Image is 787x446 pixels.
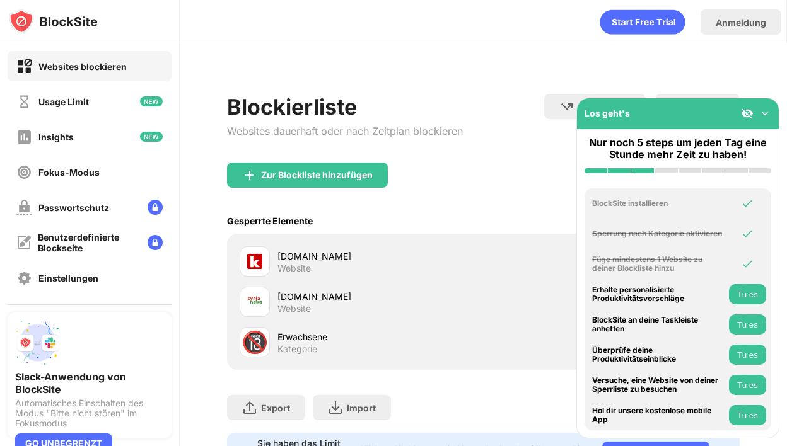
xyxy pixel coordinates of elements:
img: block-on.svg [16,59,32,74]
img: omni-check.svg [741,227,754,240]
div: Benutzerdefinierte Blockseite [38,232,137,253]
div: Hol dir unsere kostenlose mobile App [592,406,726,425]
div: Automatisches Einschalten des Modus "Bitte nicht stören" im Fokusmodus [15,398,164,428]
img: insights-off.svg [16,129,32,145]
div: Gesperrte Elemente [227,215,313,226]
div: Versuche, eine Website von deiner Sperrliste zu besuchen [592,376,726,394]
button: Tu es [729,314,766,334]
div: Einstellungen [38,273,98,283]
div: Erwachsene [277,330,484,343]
div: Anmeldung [716,17,766,28]
div: Los geht's [585,108,630,118]
img: omni-check.svg [741,258,754,270]
img: time-usage-off.svg [16,94,32,110]
div: Websites dauerhaft oder nach Zeitplan blockieren [227,125,463,137]
div: Zur Blockliste hinzufügen [261,170,373,180]
img: new-icon.svg [140,96,163,106]
img: omni-check.svg [741,197,754,210]
div: Kategorie [277,343,317,355]
img: favicons [247,294,262,309]
div: BlockSite an deine Taskleiste anheften [592,316,726,334]
div: 🔞 [242,329,268,355]
img: favicons [247,254,262,269]
img: password-protection-off.svg [16,200,32,215]
div: BlockSite installieren [592,199,726,208]
img: logo-blocksite.svg [9,9,98,34]
button: Tu es [729,284,766,304]
div: Überprüfe deine Produktivitätseinblicke [592,346,726,364]
img: lock-menu.svg [148,235,163,250]
img: new-icon.svg [140,132,163,142]
button: Tu es [729,375,766,395]
div: Passwortschutz [38,202,109,213]
div: [DOMAIN_NAME] [277,290,484,303]
div: animation [600,9,685,35]
img: focus-off.svg [16,164,32,180]
div: Website [277,263,311,274]
img: lock-menu.svg [148,200,163,215]
img: push-slack.svg [15,320,61,365]
div: [DOMAIN_NAME] [277,249,484,263]
div: Füge mindestens 1 Website zu deiner Blockliste hinzu [592,255,726,273]
div: Import [347,403,376,413]
img: settings-off.svg [16,270,32,286]
div: Usage Limit [38,96,89,107]
div: Insights [38,132,74,142]
div: Blockierliste [227,94,463,120]
img: omni-setup-toggle.svg [759,107,771,120]
img: customize-block-page-off.svg [16,235,32,250]
div: Websites blockieren [38,61,127,72]
div: Weiterleiten [578,101,631,112]
button: Tu es [729,345,766,365]
div: Nur noch 5 steps um jeden Tag eine Stunde mehr Zeit zu haben! [585,137,771,161]
button: Tu es [729,405,766,425]
div: Erhalte personalisierte Produktivitätsvorschläge [592,285,726,304]
div: Fokus-Modus [38,167,100,178]
div: Website [277,303,311,314]
div: Sperrung nach Kategorie aktivieren [592,229,726,238]
div: Slack-Anwendung von BlockSite [15,370,164,396]
div: Export [261,403,290,413]
img: eye-not-visible.svg [741,107,754,120]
